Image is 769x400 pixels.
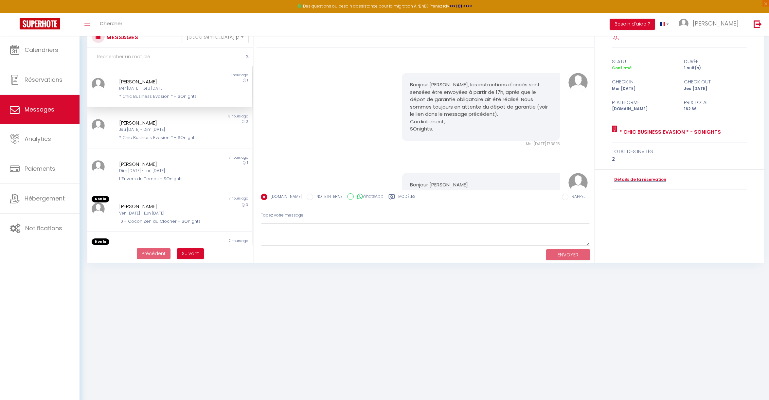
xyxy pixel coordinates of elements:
[410,189,552,203] p: J'espère que vous êtes bien arrivé et que votre installation s'est bien passée.
[449,3,472,9] a: >>> ICI <<<<
[246,119,248,124] span: 3
[95,13,127,36] a: Chercher
[92,245,105,258] img: ...
[170,114,252,119] div: 3 hours ago
[105,30,138,44] h3: MESSAGES
[354,193,384,200] label: WhatsApp
[119,134,207,141] div: * Chic Business Evasion * - SOnights
[680,106,752,112] div: 162.66
[679,19,689,28] img: ...
[119,245,207,253] div: [PERSON_NAME]
[612,65,632,71] span: Confirmé
[608,58,680,65] div: statut
[92,202,105,216] img: ...
[25,224,62,232] span: Notifications
[119,85,207,92] div: Mer [DATE] - Jeu [DATE]
[608,98,680,106] div: Plateforme
[612,148,747,155] div: total des invités
[261,207,590,223] div: Tapez votre message
[246,245,248,250] span: 2
[177,248,204,259] button: Next
[87,48,253,66] input: Rechercher un mot clé
[247,160,248,165] span: 1
[119,202,207,210] div: [PERSON_NAME]
[119,210,207,217] div: Ven [DATE] - Lun [DATE]
[410,181,552,189] p: Bonjour [PERSON_NAME]
[693,19,739,27] span: [PERSON_NAME]
[680,58,752,65] div: durée
[612,155,747,163] div: 2
[612,177,666,183] a: Détails de la réservation
[170,73,252,78] div: 1 hour ago
[119,218,207,225] div: 101- Cocon Zen du Clocher - SOnights
[92,160,105,173] img: ...
[398,194,416,202] label: Modèles
[119,160,207,168] div: [PERSON_NAME]
[92,78,105,91] img: ...
[568,173,588,192] img: ...
[680,98,752,106] div: Prix total
[617,128,721,136] a: * Chic Business Evasion * - SOnights
[170,155,252,160] div: 7 hours ago
[25,165,55,173] span: Paiements
[608,78,680,86] div: check in
[568,194,585,201] label: RAPPEL
[608,106,680,112] div: [DOMAIN_NAME]
[25,135,51,143] span: Analytics
[25,194,65,202] span: Hébergement
[674,13,747,36] a: ... [PERSON_NAME]
[182,250,199,257] span: Suivant
[267,194,302,201] label: [DOMAIN_NAME]
[142,250,166,257] span: Précédent
[568,73,588,92] img: ...
[402,141,560,147] div: Mer [DATE] 17:38:15
[92,238,109,245] span: Non lu
[137,248,170,259] button: Previous
[119,78,207,86] div: [PERSON_NAME]
[754,20,762,28] img: logout
[119,176,207,182] div: L'Envers du Temps - SOnights
[247,78,248,83] span: 1
[313,194,342,201] label: NOTE INTERNE
[100,20,122,27] span: Chercher
[680,65,752,71] div: 1 nuit(s)
[119,119,207,127] div: [PERSON_NAME]
[119,168,207,174] div: Dim [DATE] - Lun [DATE]
[119,127,207,133] div: Jeu [DATE] - Dim [DATE]
[170,196,252,202] div: 7 hours ago
[246,202,248,207] span: 3
[680,86,752,92] div: Jeu [DATE]
[25,46,58,54] span: Calendriers
[410,81,552,133] pre: Bonjour [PERSON_NAME], les instructions d'accès sont sensées être envoyées à partir de 17h, aprés...
[25,76,63,84] span: Réservations
[610,19,655,30] button: Besoin d'aide ?
[119,93,207,100] div: * Chic Business Evasion * - SOnights
[20,18,60,29] img: Super Booking
[608,86,680,92] div: Mer [DATE]
[546,249,590,261] button: ENVOYER
[92,196,109,202] span: Non lu
[25,105,54,113] span: Messages
[680,78,752,86] div: check out
[170,238,252,245] div: 7 hours ago
[92,119,105,132] img: ...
